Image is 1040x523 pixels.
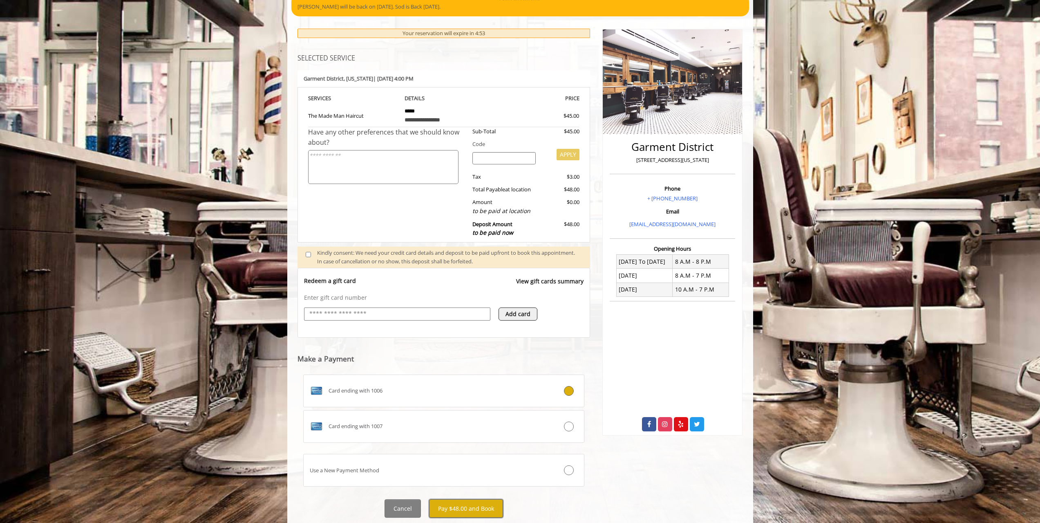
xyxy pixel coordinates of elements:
[472,220,513,237] b: Deposit Amount
[308,103,399,127] td: The Made Man Haircut
[542,220,579,238] div: $48.00
[308,127,467,148] div: Have any other preferences that we should know about?
[466,140,579,148] div: Code
[673,283,729,296] td: 10 A.M - 7 P.M
[466,185,542,194] div: Total Payable
[542,127,579,136] div: $45.00
[542,173,579,181] div: $3.00
[673,255,729,269] td: 8 A.M - 8 P.M
[398,94,489,103] th: DETAILS
[472,229,513,236] span: to be paid now
[385,499,421,518] button: Cancel
[466,198,542,215] div: Amount
[612,156,733,164] p: [STREET_ADDRESS][US_STATE]
[466,127,542,136] div: Sub-Total
[297,355,354,363] label: Make a Payment
[310,420,323,433] img: AMEX
[297,55,590,62] h3: SELECTED SERVICE
[557,149,579,160] button: APPLY
[499,308,537,321] button: Add card
[516,277,584,294] a: View gift cards summary
[329,386,382,395] span: Card ending with 1006
[610,246,735,251] h3: Opening Hours
[472,207,536,215] div: to be paid at location
[542,198,579,215] div: $0.00
[629,220,716,228] a: [EMAIL_ADDRESS][DOMAIN_NAME]
[304,466,537,475] div: Use a New Payment Method
[297,29,590,38] div: Your reservation will expire in 4:53
[505,186,531,193] span: at location
[328,94,331,102] span: S
[308,94,399,103] th: SERVICE
[612,209,733,214] h3: Email
[647,195,698,202] a: + [PHONE_NUMBER]
[329,422,382,431] span: Card ending with 1007
[304,294,584,302] p: Enter gift card number
[297,2,743,11] p: [PERSON_NAME] will be back on [DATE]. Sod is Back [DATE].
[344,75,373,82] span: , [US_STATE]
[303,454,585,487] label: Use a New Payment Method
[542,185,579,194] div: $48.00
[616,269,673,283] td: [DATE]
[612,141,733,153] h2: Garment District
[534,112,579,120] div: $45.00
[612,186,733,191] h3: Phone
[489,94,580,103] th: PRICE
[616,283,673,296] td: [DATE]
[466,173,542,181] div: Tax
[304,75,414,82] b: Garment District | [DATE] 4:00 PM
[310,384,323,397] img: AMEX
[317,249,582,266] div: Kindly consent: We need your credit card details and deposit to be paid upfront to book this appo...
[304,277,356,285] p: Redeem a gift card
[616,255,673,269] td: [DATE] To [DATE]
[429,499,503,518] button: Pay $48.00 and Book
[673,269,729,283] td: 8 A.M - 7 P.M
